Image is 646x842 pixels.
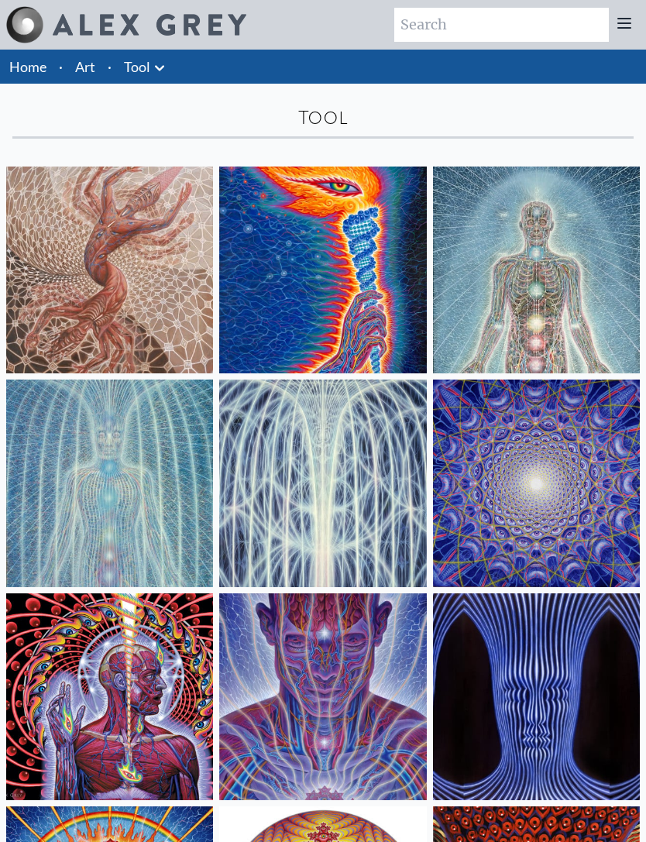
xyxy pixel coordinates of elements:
[75,56,95,77] a: Art
[394,8,609,42] input: Search
[124,56,150,77] a: Tool
[101,50,118,84] li: ·
[12,105,634,130] div: Tool
[53,50,69,84] li: ·
[9,58,46,75] a: Home
[219,593,426,800] img: Mystic Eye, 2018, Alex Grey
